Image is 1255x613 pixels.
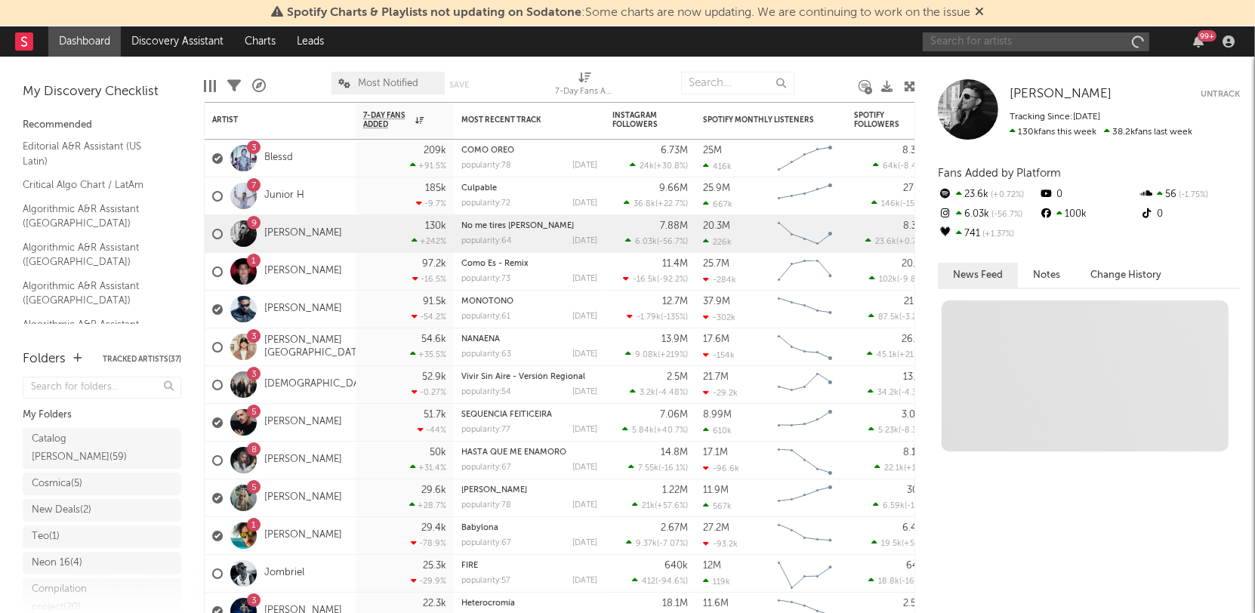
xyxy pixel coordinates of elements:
[461,350,511,359] div: popularity: 63
[264,567,304,580] a: Jombriel
[661,464,686,473] span: -16.1 %
[878,427,899,435] span: 5.23k
[23,406,181,424] div: My Folders
[703,183,730,193] div: 25.9M
[425,221,446,231] div: 130k
[658,389,686,397] span: -4.48 %
[656,427,686,435] span: +40.7 %
[227,64,241,108] div: Filters
[461,562,478,570] a: FIRE
[703,561,721,571] div: 12M
[423,297,446,306] div: 91.5k
[659,183,688,193] div: 9.66M
[660,410,688,420] div: 7.06M
[421,334,446,344] div: 54.6k
[555,64,615,108] div: 7-Day Fans Added (7-Day Fans Added)
[637,313,661,322] span: -1.79k
[632,427,654,435] span: 5.84k
[264,454,342,467] a: [PERSON_NAME]
[660,221,688,231] div: 7.88M
[23,499,181,522] a: New Deals(2)
[878,313,899,322] span: 87.5k
[703,146,722,156] div: 25M
[703,334,729,344] div: 17.6M
[204,64,216,108] div: Edit Columns
[418,425,446,435] div: -44 %
[461,411,552,419] a: SEQUÊNCIA FEITICEIRA
[771,517,839,555] svg: Chart title
[771,328,839,366] svg: Chart title
[703,116,816,125] div: Spotify Monthly Listeners
[461,275,510,283] div: popularity: 73
[264,491,342,504] a: [PERSON_NAME]
[865,236,930,246] div: ( )
[703,410,732,420] div: 8.99M
[421,485,446,495] div: 29.6k
[461,486,597,494] div: COSITA LINDA
[642,502,655,510] span: 21k
[622,425,688,435] div: ( )
[461,524,498,532] a: Babylona
[635,238,657,246] span: 6.03k
[899,351,927,359] span: +21.9 %
[636,540,657,548] span: 9.37k
[572,237,597,245] div: [DATE]
[461,539,511,547] div: popularity: 67
[572,539,597,547] div: [DATE]
[264,416,342,429] a: [PERSON_NAME]
[23,377,181,399] input: Search for folders...
[1139,205,1240,224] div: 0
[23,473,181,495] a: Cosmica(5)
[903,448,930,457] div: 8.17M
[461,577,510,585] div: popularity: 57
[640,389,655,397] span: 3.2k
[938,224,1038,244] div: 741
[771,442,839,479] svg: Chart title
[660,351,686,359] span: +219 %
[461,116,575,125] div: Most Recent Track
[902,578,927,586] span: -16.3 %
[657,502,686,510] span: +57.6 %
[771,555,839,593] svg: Chart title
[23,239,166,270] a: Algorithmic A&R Assistant ([GEOGRAPHIC_DATA])
[868,576,930,586] div: ( )
[461,524,597,532] div: Babylona
[703,464,739,473] div: -96.6k
[625,350,688,359] div: ( )
[703,350,735,360] div: -154k
[661,523,688,533] div: 2.67M
[871,199,930,208] div: ( )
[873,161,930,171] div: ( )
[264,378,375,391] a: [DEMOGRAPHIC_DATA]
[703,199,732,209] div: 667k
[23,83,181,101] div: My Discovery Checklist
[980,230,1014,239] span: +1.37 %
[461,426,510,434] div: popularity: 77
[771,479,839,517] svg: Chart title
[461,162,511,170] div: popularity: 78
[461,373,585,381] a: Vivir Sin Aire - Versión Regional
[1139,185,1240,205] div: 56
[23,316,166,347] a: Algorithmic A&R Assistant ([GEOGRAPHIC_DATA])
[703,259,729,269] div: 25.7M
[264,189,304,202] a: Junior H
[658,200,686,208] span: +22.7 %
[411,576,446,586] div: -29.9 %
[121,26,234,57] a: Discovery Assistant
[884,464,904,473] span: 22.1k
[771,215,839,253] svg: Chart title
[572,501,597,510] div: [DATE]
[989,211,1022,219] span: -56.7 %
[988,191,1024,199] span: +0.72 %
[938,185,1038,205] div: 23.6k
[879,276,897,284] span: 102k
[867,350,930,359] div: ( )
[665,561,688,571] div: 640k
[633,276,657,284] span: -16.5k
[902,334,930,344] div: 26.4M
[854,111,907,129] div: Spotify Followers
[461,373,597,381] div: Vivir Sin Aire - Versión Regional
[264,334,366,360] a: [PERSON_NAME][GEOGRAPHIC_DATA]
[904,297,930,306] div: 21.5M
[902,410,930,420] div: 3.04M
